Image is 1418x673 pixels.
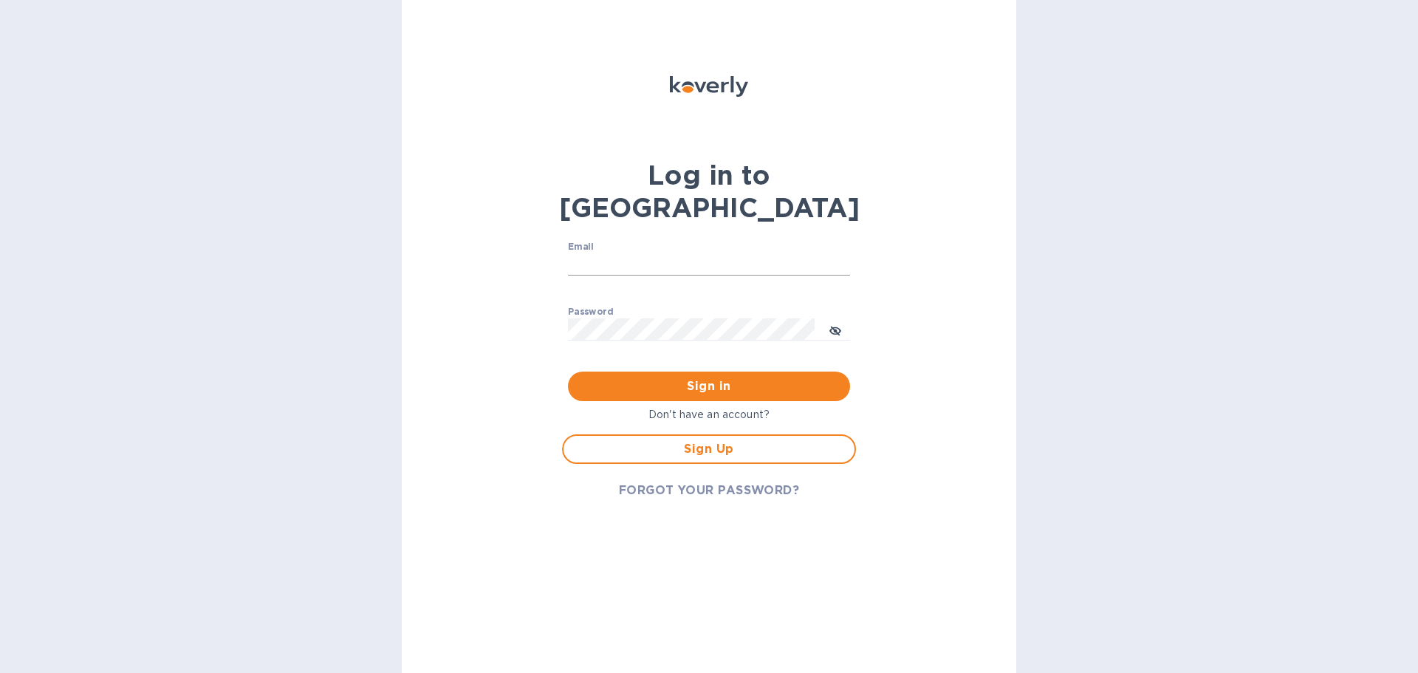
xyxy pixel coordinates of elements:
p: Don't have an account? [562,407,856,423]
img: Koverly [670,76,748,97]
span: Sign in [580,378,838,395]
span: FORGOT YOUR PASSWORD? [619,482,800,499]
label: Email [568,243,594,252]
button: Sign Up [562,434,856,464]
button: toggle password visibility [821,315,850,344]
button: Sign in [568,372,850,401]
label: Password [568,307,613,316]
button: FORGOT YOUR PASSWORD? [607,476,812,505]
b: Log in to [GEOGRAPHIC_DATA] [559,159,860,224]
span: Sign Up [575,440,843,458]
